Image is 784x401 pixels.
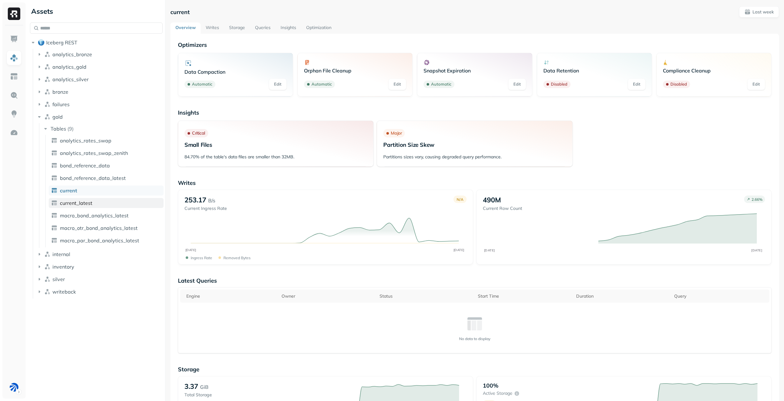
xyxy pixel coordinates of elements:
img: namespace [44,251,51,257]
p: Critical [192,130,205,136]
img: table [51,175,57,181]
p: 100% [483,382,498,389]
p: Automatic [192,81,212,87]
p: Removed bytes [223,255,251,260]
button: writeback [36,287,163,297]
div: Start Time [478,293,570,299]
p: current [170,8,190,16]
span: silver [52,276,65,282]
p: Partition Size Skew [383,141,566,148]
img: Assets [10,54,18,62]
p: 490M [483,196,501,204]
p: Insights [178,109,772,116]
button: analytics_gold [36,62,163,72]
p: B/s [208,197,215,204]
a: Writes [201,22,224,34]
span: analytics_silver [52,76,89,82]
a: macro_par_bond_analytics_latest [49,235,164,245]
a: Edit [269,79,287,90]
div: Owner [282,293,374,299]
img: Optimization [10,129,18,137]
button: failures [36,99,163,109]
a: Storage [224,22,250,34]
span: macro_par_bond_analytics_latest [60,237,139,244]
img: Insights [10,110,18,118]
tspan: [DATE] [484,248,495,252]
a: macro_otr_bond_analytics_latest [49,223,164,233]
p: Data Retention [543,67,645,74]
p: Orphan File Cleanup [304,67,406,74]
p: No data to display [459,336,490,341]
p: Disabled [551,81,567,87]
img: namespace [44,89,51,95]
div: Engine [186,293,275,299]
img: Asset Explorer [10,72,18,81]
button: Last week [739,6,779,17]
button: internal [36,249,163,259]
p: ( 9 ) [67,126,74,132]
img: namespace [44,101,51,107]
img: root [38,39,44,46]
p: N/A [457,197,463,202]
tspan: [DATE] [453,248,464,252]
p: 3.37 [184,382,198,391]
a: Insights [276,22,301,34]
a: current [49,186,164,196]
img: namespace [44,264,51,270]
button: gold [36,112,163,122]
p: Last week [752,9,774,15]
p: Current Row Count [483,205,522,211]
a: analytics_rates_swap [49,136,164,146]
a: Overview [170,22,201,34]
div: Query [674,293,766,299]
span: Iceberg REST [46,39,77,46]
a: Edit [389,79,406,90]
button: Iceberg REST [30,37,163,47]
p: GiB [200,383,208,391]
img: Query Explorer [10,91,18,99]
button: Tables(9) [42,124,163,134]
div: Assets [30,6,163,16]
span: analytics_rates_swap_zenith [60,150,128,156]
p: Ingress Rate [191,255,212,260]
img: namespace [44,114,51,120]
span: failures [52,101,70,107]
img: namespace [44,76,51,82]
p: Major [391,130,402,136]
img: Ryft [8,7,20,20]
p: Data Compaction [184,69,287,75]
span: gold [52,114,63,120]
a: Optimization [301,22,336,34]
span: bond_reference_data [60,162,110,169]
a: macro_bond_analytics_latest [49,210,164,220]
img: table [51,212,57,219]
img: table [51,237,57,244]
p: Active storage [483,390,512,396]
p: 84.70% of the table's data files are smaller than 32MB. [184,154,367,160]
p: Small Files [184,141,367,148]
img: Dashboard [10,35,18,43]
a: Edit [508,79,526,90]
tspan: [DATE] [185,248,196,252]
p: 253.17 [184,196,206,204]
span: macro_bond_analytics_latest [60,212,129,219]
p: Total Storage [184,392,283,398]
button: analytics_silver [36,74,163,84]
button: bronze [36,87,163,97]
img: table [51,225,57,231]
button: inventory [36,262,163,272]
span: inventory [52,264,74,270]
p: Disabled [670,81,687,87]
p: Snapshot Expiration [424,67,526,74]
img: table [51,187,57,194]
p: Latest Queries [178,277,772,284]
a: Edit [628,79,645,90]
p: Storage [178,366,772,373]
img: BAM Staging [10,383,18,392]
div: Status [380,293,472,299]
p: Optimizers [178,41,772,48]
img: namespace [44,64,51,70]
a: Queries [250,22,276,34]
img: table [51,137,57,144]
a: bond_reference_data_latest [49,173,164,183]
